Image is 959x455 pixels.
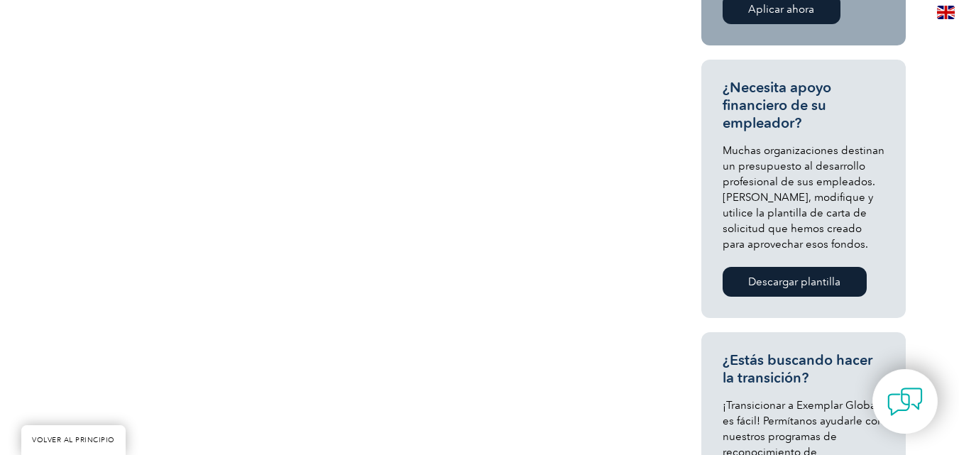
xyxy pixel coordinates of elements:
img: en [937,6,955,19]
a: VOLVER AL PRINCIPIO [21,425,126,455]
font: Descargar plantilla [748,275,840,288]
font: Aplicar ahora [748,3,814,16]
font: ¿Estás buscando hacer la transición? [723,351,872,386]
img: contact-chat.png [887,384,923,420]
font: Muchas organizaciones destinan un presupuesto al desarrollo profesional de sus empleados. [PERSON... [723,144,884,251]
a: Descargar plantilla [723,267,867,297]
font: ¿Necesita apoyo financiero de su empleador? [723,79,831,131]
font: VOLVER AL PRINCIPIO [32,436,115,444]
